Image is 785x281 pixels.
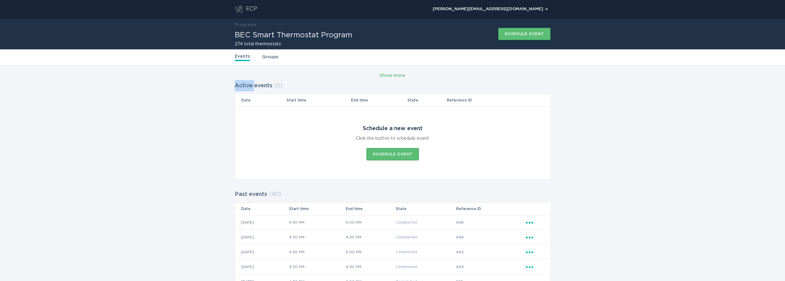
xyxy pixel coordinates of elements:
[345,259,395,274] td: 4:30 PM
[289,203,345,215] th: Start time
[395,203,456,215] th: State
[366,148,419,160] button: Schedule event
[235,94,287,106] th: Date
[235,31,352,39] h1: BEC Smart Thermostat Program
[269,192,281,197] span: ( 40 )
[505,32,544,36] div: Schedule event
[235,245,289,259] td: [DATE]
[456,215,526,230] td: 648
[345,230,395,245] td: 4:30 PM
[363,125,423,132] div: Schedule a new event
[235,6,243,13] button: Go to dashboard
[235,259,550,274] tr: cff3ccba875f48e0893ce3674cac9ba3
[456,203,526,215] th: Reference ID
[289,230,345,245] td: 3:30 PM
[235,42,352,46] h2: 274 total thermostats
[407,94,447,106] th: State
[447,94,526,106] th: Reference ID
[456,245,526,259] td: 643
[430,5,551,14] div: Popover menu
[286,94,350,106] th: Start time
[289,245,345,259] td: 4:30 PM
[235,53,250,61] a: Events
[235,23,257,27] a: Programs
[430,5,551,14] button: Open user account details
[526,234,544,241] div: Popover menu
[396,250,417,254] span: Completed
[345,203,395,215] th: End time
[380,72,405,79] div: Show more
[345,245,395,259] td: 6:00 PM
[356,135,429,142] div: Click the button to schedule event
[289,215,345,230] td: 4:30 PM
[235,215,289,230] td: [DATE]
[235,259,289,274] td: [DATE]
[380,71,405,80] button: Show more
[235,215,550,230] tr: 59deab979d2a4837a6bae2136b790125
[345,215,395,230] td: 6:00 PM
[235,80,272,91] h2: Active events
[235,203,289,215] th: Date
[396,221,417,224] span: Completed
[456,259,526,274] td: 643
[498,28,551,40] button: Schedule event
[351,94,407,106] th: End time
[235,189,267,200] h2: Past events
[235,94,550,106] tr: Table Headers
[396,265,417,269] span: Completed
[289,259,345,274] td: 3:30 PM
[235,245,550,259] tr: be85c4c61f66455cb697cfe4043da5b6
[373,152,412,156] div: Schedule event
[235,203,550,215] tr: Table Headers
[396,235,417,239] span: Completed
[433,7,548,11] div: [PERSON_NAME][EMAIL_ADDRESS][DOMAIN_NAME]
[235,230,289,245] td: [DATE]
[526,263,544,270] div: Popover menu
[456,230,526,245] td: 648
[526,219,544,226] div: Popover menu
[235,230,550,245] tr: 212bf3ac57c748528c886fa90a9e2edb
[274,83,283,89] span: ( 0 )
[262,54,278,60] a: Groups
[246,6,257,13] div: ECP
[526,249,544,255] div: Popover menu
